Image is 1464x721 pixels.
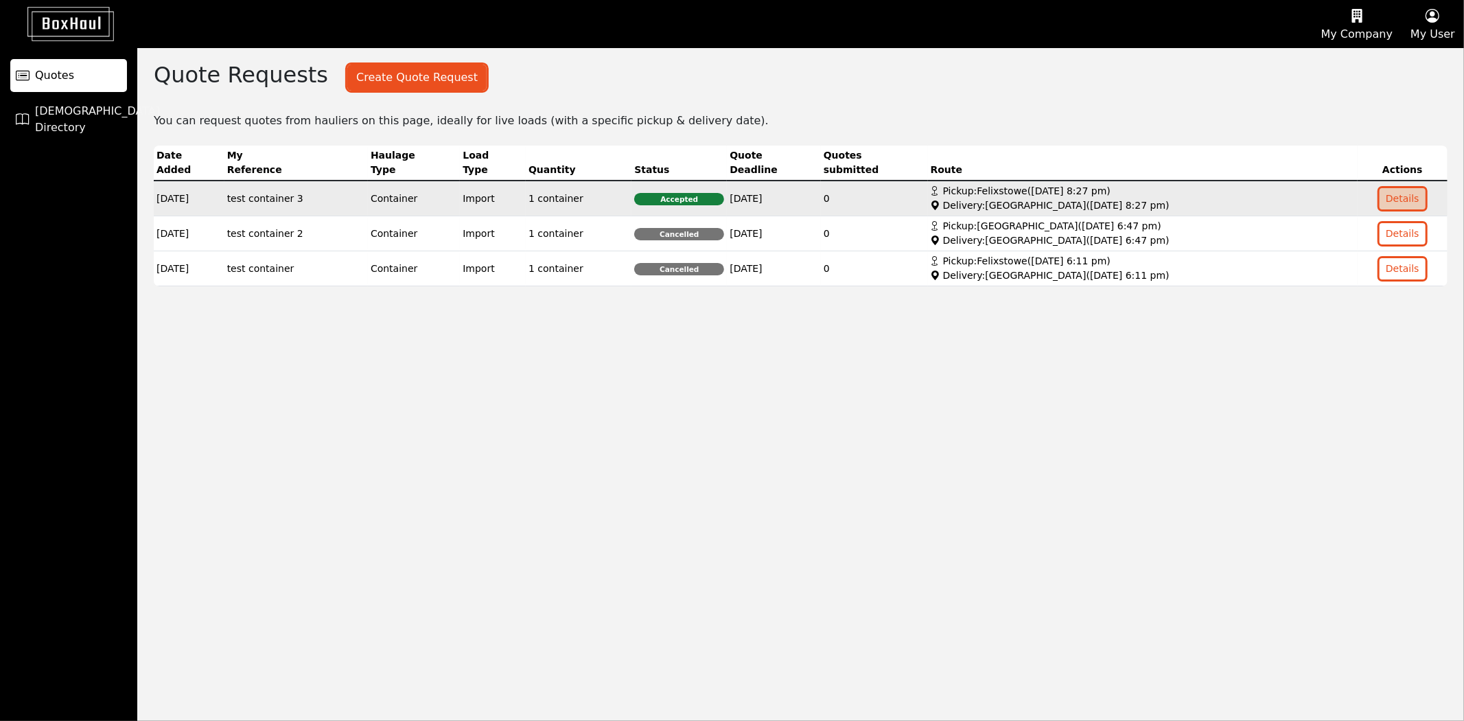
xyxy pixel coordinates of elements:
th: Load Type [460,146,526,181]
td: test container 3 [224,181,368,216]
td: 0 [821,251,928,286]
td: Container [368,251,460,286]
td: 1 container [526,251,631,286]
a: [DEMOGRAPHIC_DATA] Directory [10,103,127,136]
td: Container [368,216,460,251]
td: 1 container [526,181,631,216]
td: 0 [821,181,928,216]
td: [DATE] [727,251,821,286]
button: My Company [1312,1,1402,47]
th: Actions [1358,146,1448,181]
th: Haulage Type [368,146,460,181]
button: Details [1380,258,1426,279]
td: [DATE] [154,216,224,251]
th: Route [928,146,1358,181]
td: test container [224,251,368,286]
div: Delivery: [GEOGRAPHIC_DATA] ( [DATE] 6:47 pm ) [931,233,1355,248]
img: BoxHaul [7,7,114,41]
div: Pickup: Felixstowe ( [DATE] 8:27 pm ) [931,184,1355,198]
button: Details [1380,223,1426,244]
button: My User [1402,1,1464,47]
td: [DATE] [154,251,224,286]
td: 0 [821,216,928,251]
button: Create Quote Request [347,65,487,91]
a: Details [1380,192,1426,203]
td: test container 2 [224,216,368,251]
th: Quantity [526,146,631,181]
span: [DEMOGRAPHIC_DATA] Directory [35,103,160,136]
td: Container [368,181,460,216]
div: Pickup: [GEOGRAPHIC_DATA] ( [DATE] 6:47 pm ) [931,219,1355,233]
div: Pickup: Felixstowe ( [DATE] 6:11 pm ) [931,254,1355,268]
a: Details [1380,227,1426,238]
div: Delivery: [GEOGRAPHIC_DATA] ( [DATE] 6:11 pm ) [931,268,1355,283]
td: Import [460,216,526,251]
span: Cancelled [634,228,724,240]
button: Details [1380,188,1426,209]
td: Import [460,181,526,216]
td: Import [460,251,526,286]
th: Date Added [154,146,224,181]
span: Accepted [634,193,724,205]
div: You can request quotes from hauliers on this page, ideally for live loads (with a specific pickup... [137,110,1464,129]
td: 1 container [526,216,631,251]
th: Quotes submitted [821,146,928,181]
h2: Quote Requests [154,62,328,88]
td: [DATE] [154,181,224,216]
td: [DATE] [727,216,821,251]
td: [DATE] [727,181,821,216]
a: Quotes [10,59,127,92]
a: Details [1380,262,1426,273]
div: Delivery: [GEOGRAPHIC_DATA] ( [DATE] 8:27 pm ) [931,198,1355,213]
span: Quotes [35,67,74,84]
th: Quote Deadline [727,146,821,181]
th: My Reference [224,146,368,181]
span: Cancelled [634,263,724,275]
th: Status [631,146,727,181]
